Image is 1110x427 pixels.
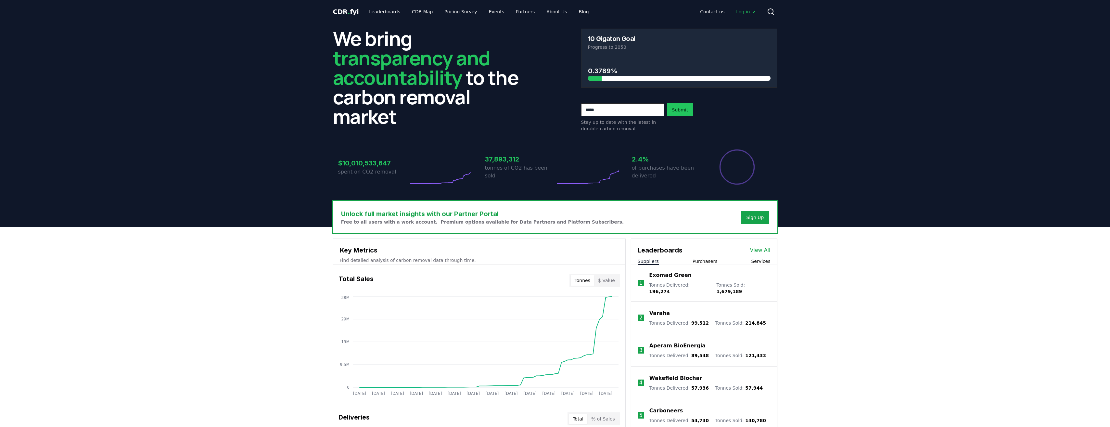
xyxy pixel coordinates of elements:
[649,374,702,382] a: Wakefield Biochar
[638,258,659,265] button: Suppliers
[649,417,709,424] p: Tonnes Delivered :
[751,258,770,265] button: Services
[715,417,766,424] p: Tonnes Sold :
[466,391,480,396] tspan: [DATE]
[485,154,555,164] h3: 37,893,312
[639,346,643,354] p: 3
[504,391,517,396] tspan: [DATE]
[511,6,540,18] a: Partners
[569,414,587,424] button: Total
[407,6,438,18] a: CDR Map
[341,209,624,219] h3: Unlock full market insights with our Partner Portal
[594,275,619,286] button: $ Value
[649,407,683,415] a: Carboneers
[338,412,370,425] h3: Deliveries
[746,214,764,221] a: Sign Up
[448,391,461,396] tspan: [DATE]
[341,219,624,225] p: Free to all users with a work account. Premium options available for Data Partners and Platform S...
[649,342,706,350] a: Aperam BioEnergia
[348,8,350,16] span: .
[715,385,763,391] p: Tonnes Sold :
[745,385,763,391] span: 57,944
[364,6,594,18] nav: Main
[649,309,670,317] a: Varaha
[716,282,770,295] p: Tonnes Sold :
[649,282,710,295] p: Tonnes Delivered :
[639,314,643,322] p: 2
[340,362,349,367] tspan: 9.5M
[716,289,742,294] span: 1,679,189
[484,6,509,18] a: Events
[745,418,766,423] span: 140,780
[693,258,718,265] button: Purchasers
[649,271,692,279] a: Exomad Green
[571,275,594,286] button: Tonnes
[347,385,350,390] tspan: 0
[410,391,423,396] tspan: [DATE]
[541,6,572,18] a: About Us
[632,164,702,180] p: of purchases have been delivered
[649,385,709,391] p: Tonnes Delivered :
[574,6,594,18] a: Blog
[485,391,499,396] tspan: [DATE]
[333,29,529,126] h2: We bring to the carbon removal market
[587,414,619,424] button: % of Sales
[485,164,555,180] p: tonnes of CO2 has been sold
[667,103,694,116] button: Submit
[588,44,771,50] p: Progress to 2050
[338,168,408,176] p: spent on CO2 removal
[523,391,537,396] tspan: [DATE]
[695,6,730,18] a: Contact us
[340,257,619,264] p: Find detailed analysis of carbon removal data through time.
[353,391,366,396] tspan: [DATE]
[638,245,683,255] h3: Leaderboards
[715,320,766,326] p: Tonnes Sold :
[340,245,619,255] h3: Key Metrics
[649,320,709,326] p: Tonnes Delivered :
[691,320,709,326] span: 99,512
[741,211,769,224] button: Sign Up
[341,295,350,300] tspan: 38M
[581,119,664,132] p: Stay up to date with the latest in durable carbon removal.
[542,391,555,396] tspan: [DATE]
[639,379,643,387] p: 4
[691,385,709,391] span: 57,936
[428,391,442,396] tspan: [DATE]
[599,391,612,396] tspan: [DATE]
[333,45,490,91] span: transparency and accountability
[731,6,761,18] a: Log in
[580,391,593,396] tspan: [DATE]
[338,274,374,287] h3: Total Sales
[588,66,771,76] h3: 0.3789%
[691,353,709,358] span: 89,548
[639,411,643,419] p: 5
[391,391,404,396] tspan: [DATE]
[333,7,359,16] a: CDR.fyi
[695,6,761,18] nav: Main
[439,6,482,18] a: Pricing Survey
[649,289,670,294] span: 196,274
[736,8,756,15] span: Log in
[745,353,766,358] span: 121,433
[372,391,385,396] tspan: [DATE]
[745,320,766,326] span: 214,845
[341,317,350,321] tspan: 29M
[639,279,642,287] p: 1
[588,35,635,42] h3: 10 Gigaton Goal
[719,149,755,185] div: Percentage of sales delivered
[649,352,709,359] p: Tonnes Delivered :
[561,391,574,396] tspan: [DATE]
[364,6,405,18] a: Leaderboards
[333,8,359,16] span: CDR fyi
[632,154,702,164] h3: 2.4%
[715,352,766,359] p: Tonnes Sold :
[691,418,709,423] span: 54,730
[750,246,771,254] a: View All
[338,158,408,168] h3: $10,010,533,647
